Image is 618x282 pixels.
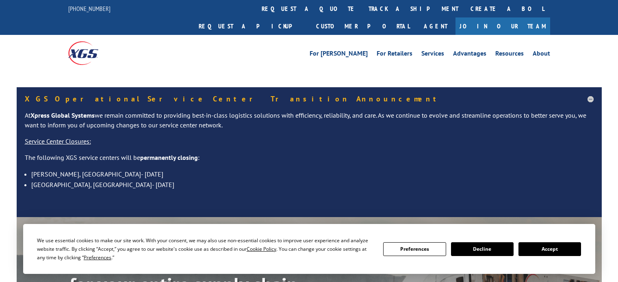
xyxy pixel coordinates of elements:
[37,236,373,262] div: We use essential cookies to make our site work. With your consent, we may also use non-essential ...
[310,50,368,59] a: For [PERSON_NAME]
[533,50,550,59] a: About
[31,169,594,179] li: [PERSON_NAME], [GEOGRAPHIC_DATA]- [DATE]
[247,245,276,252] span: Cookie Policy
[68,4,111,13] a: [PHONE_NUMBER]
[25,137,91,145] u: Service Center Closures:
[377,50,412,59] a: For Retailers
[25,95,594,103] h5: XGS Operational Service Center Transition Announcement
[193,17,310,35] a: Request a pickup
[310,17,416,35] a: Customer Portal
[31,179,594,190] li: [GEOGRAPHIC_DATA], [GEOGRAPHIC_DATA]- [DATE]
[453,50,486,59] a: Advantages
[140,153,198,161] strong: permanently closing
[383,242,446,256] button: Preferences
[421,50,444,59] a: Services
[416,17,455,35] a: Agent
[25,111,594,137] p: At we remain committed to providing best-in-class logistics solutions with efficiency, reliabilit...
[455,17,550,35] a: Join Our Team
[30,111,95,119] strong: Xpress Global Systems
[495,50,524,59] a: Resources
[518,242,581,256] button: Accept
[25,153,594,169] p: The following XGS service centers will be :
[451,242,514,256] button: Decline
[84,254,111,261] span: Preferences
[23,224,595,274] div: Cookie Consent Prompt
